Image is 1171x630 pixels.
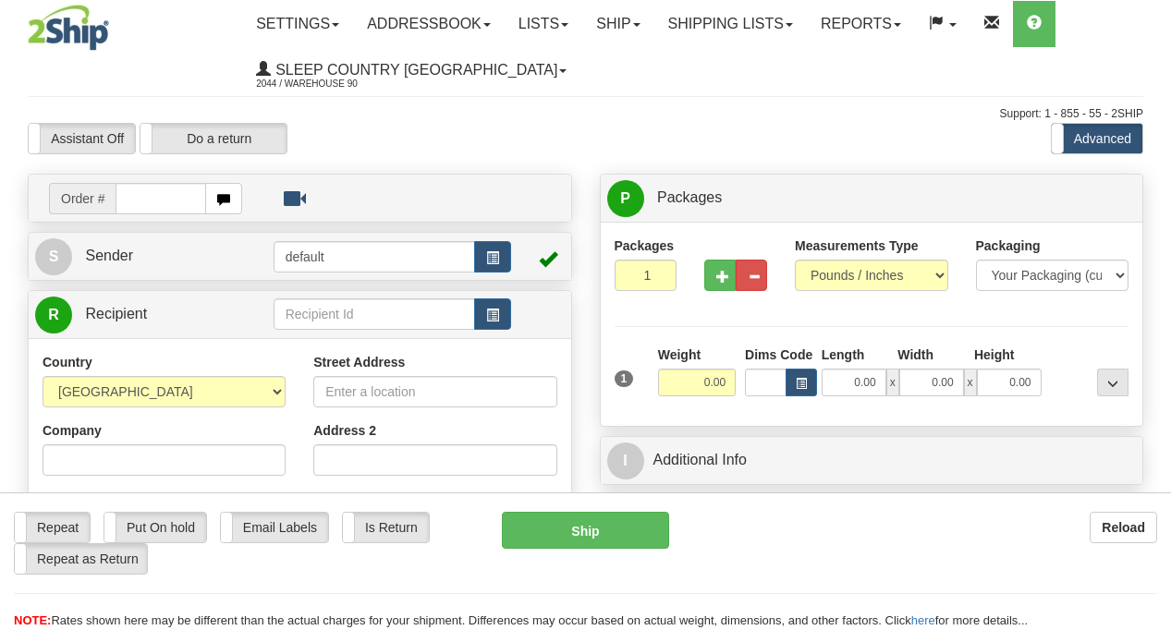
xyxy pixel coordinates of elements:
label: Company [43,421,102,440]
label: Address 2 [313,421,376,440]
a: Shipping lists [654,1,807,47]
span: 1 [615,370,634,387]
label: Weight [658,345,701,364]
b: Reload [1102,520,1145,535]
a: here [911,613,935,627]
label: Measurements Type [795,236,919,255]
label: Width [897,345,933,364]
span: Packages [657,189,722,205]
label: Email Labels [221,513,328,542]
label: Assistant Off [29,124,135,153]
div: Support: 1 - 855 - 55 - 2SHIP [28,106,1143,122]
a: Reports [807,1,915,47]
label: Put On hold [104,513,206,542]
span: S [35,238,72,275]
span: Sleep Country [GEOGRAPHIC_DATA] [271,62,557,78]
a: S Sender [35,237,274,275]
a: Ship [582,1,653,47]
label: Repeat [15,513,90,542]
span: x [964,369,977,396]
span: R [35,297,72,333]
a: P Packages [607,179,1137,217]
img: logo2044.jpg [28,5,109,51]
label: Is Return [343,513,429,542]
a: Addressbook [353,1,505,47]
button: Reload [1090,512,1157,543]
span: Sender [85,248,133,263]
label: Contact Person [43,490,138,508]
input: Enter a location [313,376,556,407]
a: IAdditional Info [607,442,1137,479]
label: Address 3 [313,490,376,508]
label: Street Address [313,353,405,371]
a: Lists [505,1,582,47]
iframe: chat widget [1128,221,1169,409]
label: Do a return [140,124,287,153]
span: x [886,369,899,396]
label: Country [43,353,92,371]
span: Recipient [85,306,147,321]
input: Sender Id [274,241,476,273]
span: Order # [49,183,116,214]
label: Packaging [976,236,1041,255]
div: ... [1097,369,1128,396]
span: I [607,442,644,479]
button: Ship [502,512,669,549]
span: NOTE: [14,613,51,627]
label: Packages [615,236,675,255]
a: Sleep Country [GEOGRAPHIC_DATA] 2044 / Warehouse 90 [242,47,580,93]
label: Advanced [1052,124,1142,153]
label: Repeat as Return [15,544,147,574]
label: Dims Code [745,345,812,364]
label: Length [822,345,865,364]
a: R Recipient [35,296,247,333]
span: P [607,180,644,217]
a: Settings [242,1,353,47]
span: 2044 / Warehouse 90 [256,75,395,93]
input: Recipient Id [274,298,476,330]
label: Height [974,345,1015,364]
